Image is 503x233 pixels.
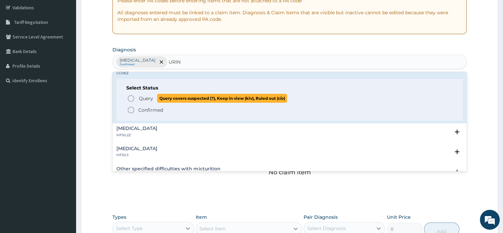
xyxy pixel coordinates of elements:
[453,148,461,156] i: open select status
[34,37,111,46] div: Chat with us now
[3,159,126,183] textarea: Type your message and hit 'Enter'
[12,33,27,50] img: d_794563401_company_1708531726252_794563401
[116,146,157,151] h4: [MEDICAL_DATA]
[120,58,155,63] p: [MEDICAL_DATA]
[120,63,155,66] small: Confirmed
[139,95,153,102] span: Query
[38,73,91,140] span: We're online!
[112,214,126,220] label: Types
[126,86,452,90] h6: Select Status
[138,107,163,113] p: Confirmed
[116,126,157,131] h4: [MEDICAL_DATA]
[108,3,124,19] div: Minimize live chat window
[307,225,346,232] div: Select Diagnosis
[157,94,287,103] span: Query covers suspected (?), Keep in view (kiv), Ruled out (r/o)
[453,168,461,176] i: open select status
[268,169,311,176] p: No claim item
[112,46,136,53] label: Diagnosis
[127,106,135,114] i: status option filled
[116,225,143,232] div: Select Type
[387,214,411,220] label: Unit Price
[116,133,157,138] p: MF50.2Z
[158,59,164,65] span: remove selection option
[116,71,239,76] p: GC08.Z
[116,166,220,171] h4: Other specified difficulties with micturition
[304,214,338,220] label: Pair Diagnosis
[116,153,157,157] p: MF50.5
[117,9,461,23] p: All diagnoses entered must be linked to a claim item. Diagnosis & Claim Items that are visible bu...
[196,214,207,220] label: Item
[453,128,461,136] i: open select status
[14,19,48,25] span: Tariff Negotiation
[127,94,135,102] i: status option query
